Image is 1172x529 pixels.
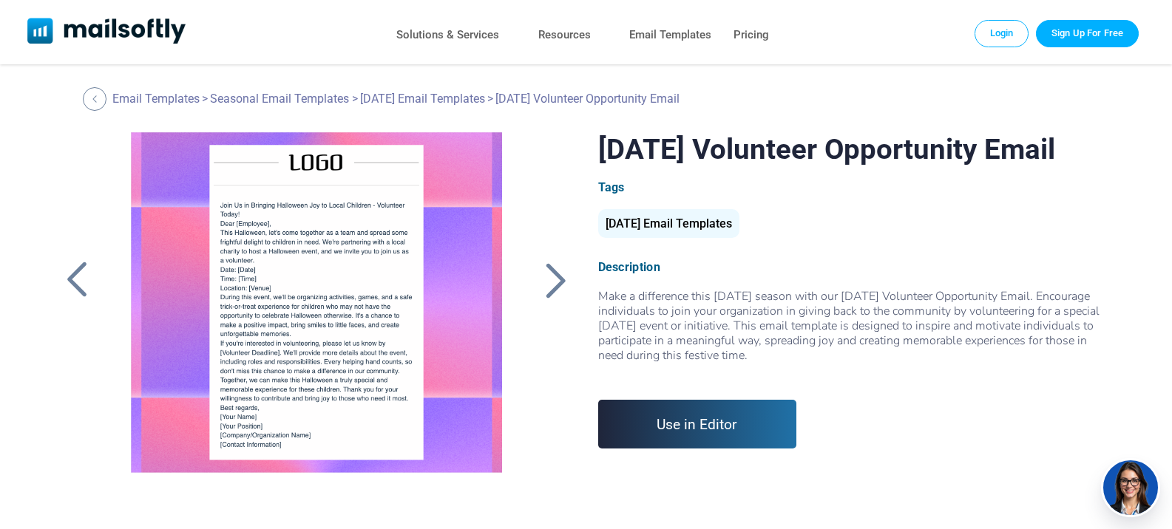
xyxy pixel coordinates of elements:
[360,92,485,106] a: [DATE] Email Templates
[598,209,739,238] div: [DATE] Email Templates
[210,92,349,106] a: Seasonal Email Templates
[110,132,523,502] a: Halloween Volunteer Opportunity Email
[598,289,1114,378] div: Make a difference this [DATE] season with our [DATE] Volunteer Opportunity Email. Encourage indiv...
[734,24,769,46] a: Pricing
[112,92,200,106] a: Email Templates
[598,132,1114,165] h1: [DATE] Volunteer Opportunity Email
[537,261,574,299] a: Back
[1036,20,1139,47] a: Trial
[538,24,591,46] a: Resources
[27,18,186,47] a: Mailsoftly
[598,260,1114,274] div: Description
[83,87,110,111] a: Back
[58,261,95,299] a: Back
[396,24,499,46] a: Solutions & Services
[975,20,1029,47] a: Login
[598,222,739,229] a: [DATE] Email Templates
[598,400,797,448] a: Use in Editor
[629,24,711,46] a: Email Templates
[598,180,1114,194] div: Tags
